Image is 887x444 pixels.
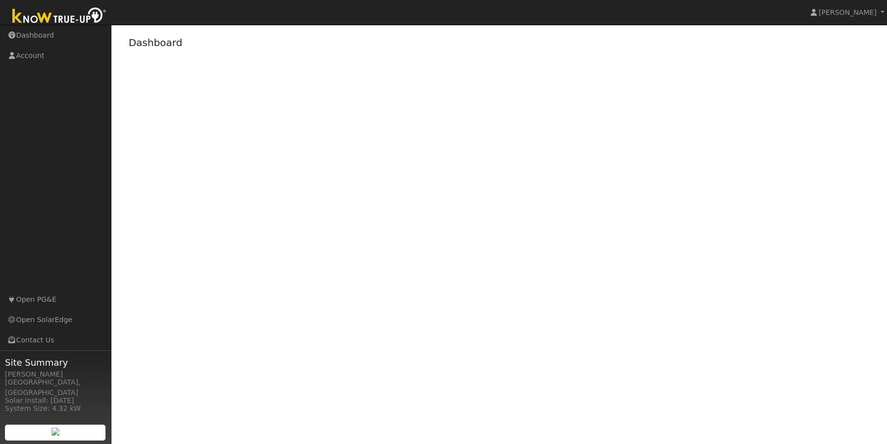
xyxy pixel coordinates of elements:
img: retrieve [52,428,59,436]
span: [PERSON_NAME] [819,8,877,16]
img: Know True-Up [7,5,111,28]
div: Solar Install: [DATE] [5,395,106,406]
a: Dashboard [129,37,183,49]
div: [GEOGRAPHIC_DATA], [GEOGRAPHIC_DATA] [5,377,106,398]
span: Site Summary [5,356,106,369]
div: System Size: 4.32 kW [5,403,106,414]
div: [PERSON_NAME] [5,369,106,380]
